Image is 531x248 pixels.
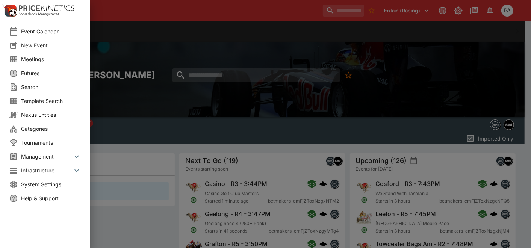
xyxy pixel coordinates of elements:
span: Meetings [21,55,81,63]
span: Futures [21,69,81,77]
span: Infrastructure [21,166,72,174]
span: Nexus Entities [21,111,81,119]
img: Sportsbook Management [19,12,59,16]
span: Event Calendar [21,27,81,35]
span: Template Search [21,97,81,105]
span: System Settings [21,180,81,188]
span: New Event [21,41,81,49]
span: Management [21,153,72,160]
span: Search [21,83,81,91]
span: Tournaments [21,139,81,147]
span: Categories [21,125,81,133]
img: PriceKinetics [19,5,74,11]
span: Help & Support [21,194,81,202]
img: PriceKinetics Logo [2,3,17,18]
